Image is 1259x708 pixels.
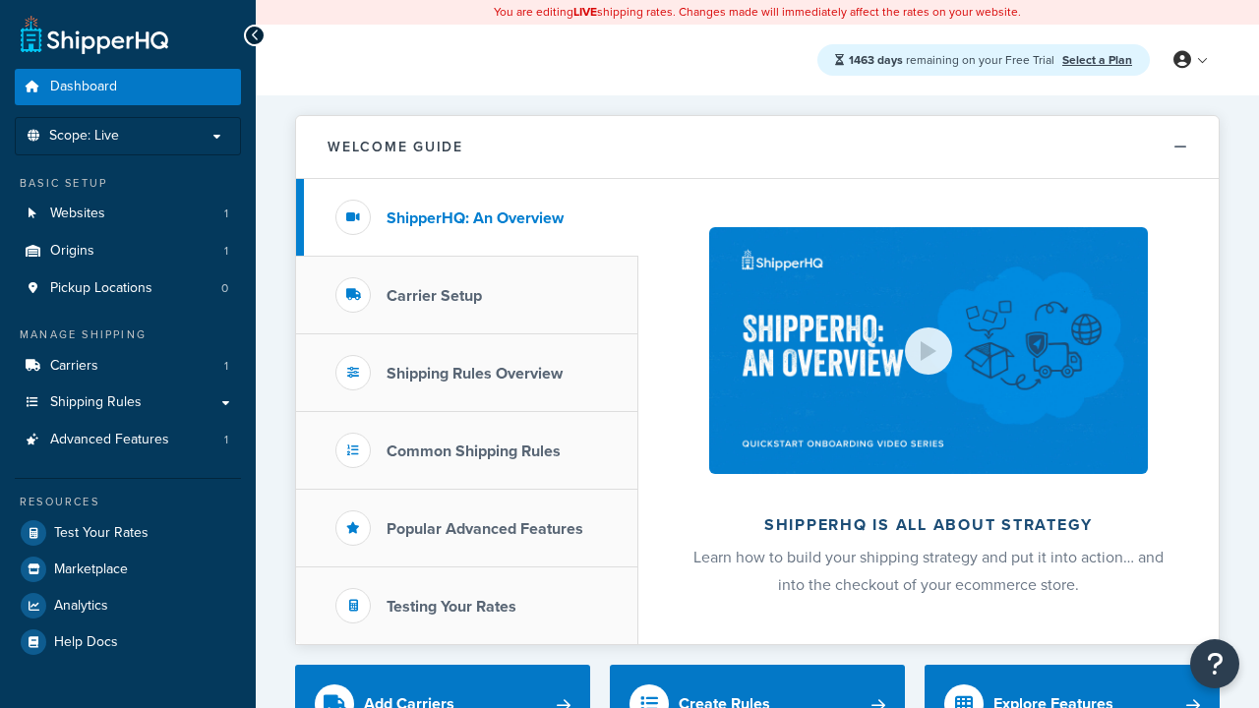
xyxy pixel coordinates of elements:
[1062,51,1132,69] a: Select a Plan
[15,552,241,587] a: Marketplace
[50,206,105,222] span: Websites
[54,634,118,651] span: Help Docs
[221,280,228,297] span: 0
[54,598,108,615] span: Analytics
[15,588,241,623] a: Analytics
[15,233,241,269] li: Origins
[50,280,152,297] span: Pickup Locations
[50,243,94,260] span: Origins
[224,432,228,448] span: 1
[387,365,563,383] h3: Shipping Rules Overview
[15,270,241,307] a: Pickup Locations0
[15,69,241,105] a: Dashboard
[387,520,583,538] h3: Popular Advanced Features
[15,494,241,510] div: Resources
[15,196,241,232] a: Websites1
[849,51,1057,69] span: remaining on your Free Trial
[54,561,128,578] span: Marketplace
[15,624,241,660] a: Help Docs
[50,358,98,375] span: Carriers
[15,348,241,384] li: Carriers
[690,516,1167,534] h2: ShipperHQ is all about strategy
[693,546,1164,596] span: Learn how to build your shipping strategy and put it into action… and into the checkout of your e...
[15,422,241,458] a: Advanced Features1
[15,233,241,269] a: Origins1
[15,515,241,551] a: Test Your Rates
[224,358,228,375] span: 1
[849,51,903,69] strong: 1463 days
[224,206,228,222] span: 1
[50,432,169,448] span: Advanced Features
[224,243,228,260] span: 1
[296,116,1219,179] button: Welcome Guide
[15,422,241,458] li: Advanced Features
[1190,639,1239,688] button: Open Resource Center
[15,270,241,307] li: Pickup Locations
[50,394,142,411] span: Shipping Rules
[328,140,463,154] h2: Welcome Guide
[387,209,564,227] h3: ShipperHQ: An Overview
[15,196,241,232] li: Websites
[54,525,149,542] span: Test Your Rates
[15,326,241,343] div: Manage Shipping
[15,348,241,384] a: Carriers1
[15,384,241,421] a: Shipping Rules
[387,287,482,305] h3: Carrier Setup
[387,598,516,616] h3: Testing Your Rates
[573,3,597,21] b: LIVE
[49,128,119,145] span: Scope: Live
[709,227,1148,474] img: ShipperHQ is all about strategy
[15,175,241,192] div: Basic Setup
[387,442,561,460] h3: Common Shipping Rules
[50,79,117,95] span: Dashboard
